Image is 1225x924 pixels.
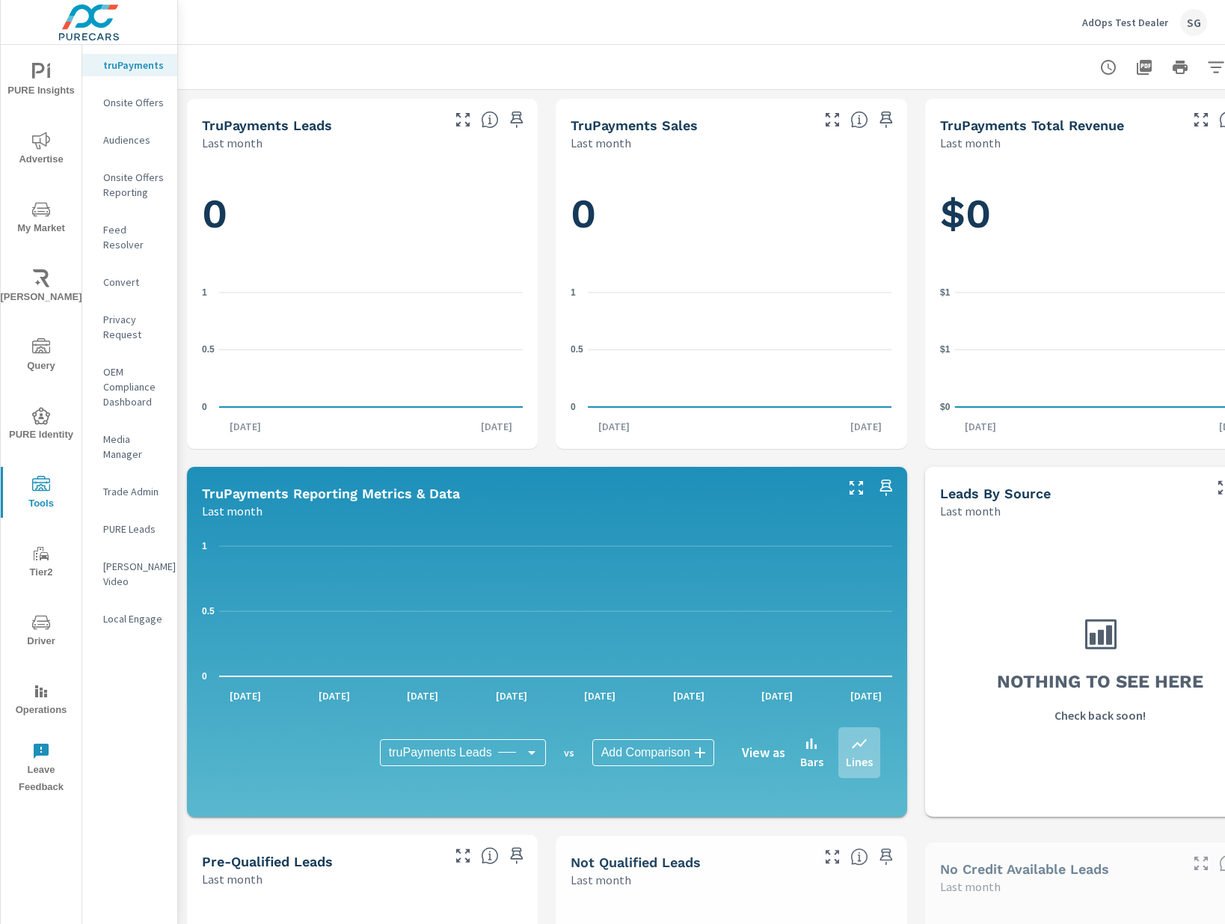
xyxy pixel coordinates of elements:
[574,688,626,703] p: [DATE]
[485,688,538,703] p: [DATE]
[940,878,1001,896] p: Last month
[820,845,844,869] button: Make Fullscreen
[1,45,82,802] div: nav menu
[82,54,177,76] div: truPayments
[601,745,690,760] span: Add Comparison
[82,555,177,593] div: [PERSON_NAME] Video
[874,845,898,869] span: Save this to your personalized report
[202,287,207,298] text: 1
[481,111,499,129] span: The number of truPayments leads.
[202,854,333,869] h5: Pre-Qualified Leads
[663,688,715,703] p: [DATE]
[997,669,1203,694] h3: Nothing to see here
[202,189,523,239] h1: 0
[82,91,177,114] div: Onsite Offers
[451,108,475,132] button: Make Fullscreen
[82,308,177,346] div: Privacy Request
[846,753,873,771] p: Lines
[571,871,631,889] p: Last month
[219,419,271,434] p: [DATE]
[874,476,898,500] span: Save this to your personalized report
[82,129,177,151] div: Audiences
[1165,52,1195,82] button: Print Report
[505,844,529,868] span: Save this to your personalized report
[481,847,499,865] span: A basic review has been done and approved the credit worthiness of the lead by the configured cre...
[202,671,207,682] text: 0
[103,611,165,626] p: Local Engage
[505,108,529,132] span: Save this to your personalized report
[202,541,207,551] text: 1
[5,682,77,719] span: Operations
[588,419,640,434] p: [DATE]
[5,407,77,444] span: PURE Identity
[103,484,165,499] p: Trade Admin
[202,486,460,501] h5: truPayments Reporting Metrics & Data
[571,854,701,870] h5: Not Qualified Leads
[571,134,631,152] p: Last month
[202,502,262,520] p: Last month
[5,545,77,581] span: Tier2
[840,419,892,434] p: [DATE]
[82,428,177,465] div: Media Manager
[800,753,823,771] p: Bars
[82,518,177,540] div: PURE Leads
[940,287,951,298] text: $1
[592,739,714,766] div: Add Comparison
[5,742,77,796] span: Leave Feedback
[844,476,868,500] button: Make Fullscreen
[103,132,165,147] p: Audiences
[1129,52,1159,82] button: "Export Report to PDF"
[202,606,215,616] text: 0.5
[451,844,475,868] button: Make Fullscreen
[202,870,262,888] p: Last month
[308,688,360,703] p: [DATE]
[940,402,951,412] text: $0
[940,486,1051,501] h5: Leads By Source
[103,559,165,589] p: [PERSON_NAME] Video
[103,222,165,252] p: Feed Resolver
[840,688,892,703] p: [DATE]
[82,608,177,630] div: Local Engage
[940,861,1109,877] h5: No Credit Available Leads
[103,95,165,110] p: Onsite Offers
[82,480,177,503] div: Trade Admin
[954,419,1007,434] p: [DATE]
[202,344,215,355] text: 0.5
[571,402,576,412] text: 0
[103,312,165,342] p: Privacy Request
[940,134,1001,152] p: Last month
[751,688,803,703] p: [DATE]
[571,344,583,355] text: 0.5
[82,166,177,204] div: Onsite Offers Reporting
[389,745,492,760] span: truPayments Leads
[5,338,77,375] span: Query
[202,402,207,412] text: 0
[396,688,449,703] p: [DATE]
[202,117,332,133] h5: truPayments Leads
[202,134,262,152] p: Last month
[571,117,698,133] h5: truPayments Sales
[571,287,576,298] text: 1
[82,218,177,256] div: Feed Resolver
[103,364,165,409] p: OEM Compliance Dashboard
[5,63,77,100] span: PURE Insights
[850,848,868,866] span: A basic review has been done and has not approved the credit worthiness of the lead by the config...
[5,476,77,513] span: Tools
[874,108,898,132] span: Save this to your personalized report
[1082,16,1168,29] p: AdOps Test Dealer
[1189,108,1213,132] button: Make Fullscreen
[103,275,165,290] p: Convert
[82,271,177,293] div: Convert
[103,432,165,462] p: Media Manager
[5,269,77,306] span: [PERSON_NAME]
[546,746,592,759] p: vs
[1180,9,1207,36] div: SG
[470,419,523,434] p: [DATE]
[940,117,1124,133] h5: truPayments Total Revenue
[1054,706,1146,724] p: Check back soon!
[940,344,951,355] text: $1
[940,502,1001,520] p: Last month
[850,111,868,129] span: Number of sales matched to a truPayments lead. [Source: This data is sourced from the dealer's DM...
[820,108,844,132] button: Make Fullscreen
[380,739,546,766] div: truPayments Leads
